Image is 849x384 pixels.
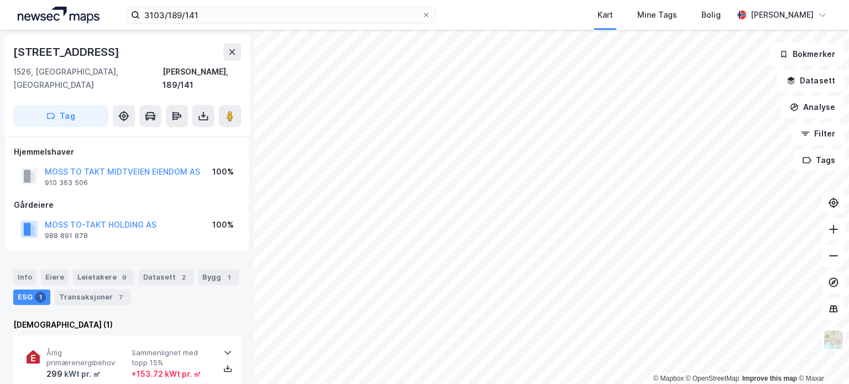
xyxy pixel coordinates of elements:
div: 1526, [GEOGRAPHIC_DATA], [GEOGRAPHIC_DATA] [13,65,163,92]
div: ESG [13,290,50,305]
span: Årlig primærenergibehov [46,348,127,367]
div: 7 [115,292,126,303]
div: 910 363 506 [45,178,88,187]
div: 1 [35,292,46,303]
div: 988 891 878 [45,232,88,240]
div: 9 [119,272,130,283]
div: [PERSON_NAME], 189/141 [163,65,241,92]
div: Bygg [198,270,239,285]
div: Gårdeiere [14,198,240,212]
div: 100% [212,218,234,232]
button: Datasett [777,70,845,92]
div: Transaksjoner [55,290,130,305]
div: 1 [223,272,234,283]
a: OpenStreetMap [686,375,740,382]
div: Kontrollprogram for chat [794,331,849,384]
iframe: Chat Widget [794,331,849,384]
div: 2 [178,272,189,283]
div: [PERSON_NAME] [751,8,814,22]
div: + 153.72 kWt pr. ㎡ [132,367,201,381]
button: Analyse [780,96,845,118]
div: Hjemmelshaver [14,145,240,159]
div: Kart [598,8,613,22]
a: Improve this map [742,375,797,382]
span: Sammenlignet med topp 15% [132,348,212,367]
div: Leietakere [73,270,134,285]
div: kWt pr. ㎡ [62,367,101,381]
div: Datasett [139,270,193,285]
input: Søk på adresse, matrikkel, gårdeiere, leietakere eller personer [140,7,422,23]
div: Bolig [701,8,721,22]
img: logo.a4113a55bc3d86da70a041830d287a7e.svg [18,7,99,23]
a: Mapbox [653,375,684,382]
div: [STREET_ADDRESS] [13,43,122,61]
div: Eiere [41,270,69,285]
div: Mine Tags [637,8,677,22]
button: Tags [793,149,845,171]
button: Bokmerker [770,43,845,65]
div: 100% [212,165,234,178]
button: Filter [792,123,845,145]
div: 299 [46,367,101,381]
img: Z [823,329,844,350]
button: Tag [13,105,108,127]
div: Info [13,270,36,285]
div: [DEMOGRAPHIC_DATA] (1) [13,318,241,332]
